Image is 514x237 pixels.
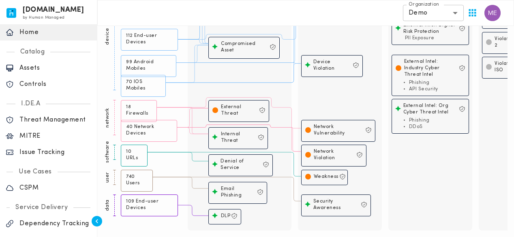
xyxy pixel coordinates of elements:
div: 112 End-user Devices [124,32,174,45]
div: Internal Threat [219,131,257,144]
div: Security Awareness [312,198,360,211]
p: MITRE [19,132,91,140]
p: Service Delivery [10,203,73,211]
div: 18 Firewalls [124,104,153,117]
div: data [104,194,111,216]
p: Home [19,28,91,36]
div: network [104,100,111,135]
p: Catalog [15,48,51,56]
p: Issue Tracking [19,148,91,156]
li: Phishing [409,79,465,86]
div: Device Violation [312,59,352,72]
div: 70 IOS Mobiles [124,79,162,92]
p: Threat Management [19,116,91,124]
div: DLP [219,213,231,219]
button: User [481,2,504,24]
li: Phishing [409,117,465,124]
p: Dependency Tracking [19,220,91,228]
p: Assets [19,64,91,72]
div: Network Vulnerability [312,124,365,137]
label: Organization [409,1,439,8]
li: DDoS [409,124,465,130]
div: Demo [403,5,464,21]
div: Denial of Service [219,158,261,171]
div: PII Exposure [405,35,465,41]
p: Controls [19,80,91,88]
div: 10 URLs [124,148,144,161]
li: API Security [409,86,465,92]
p: Use Cases [13,168,58,176]
img: Mohamed Ethiris [484,5,501,21]
div: 740 Users [124,173,149,186]
div: 109 End-user Devices [124,198,174,211]
div: External Intel: Industry Cyber Threat Intel [403,58,458,78]
div: Email Phishing [219,186,256,199]
div: External Intel: Digital Risk Protection [402,22,458,35]
div: External Intel: Org Cyber Threat Intel [402,102,458,115]
p: CSPM [19,184,91,192]
div: software [104,148,111,163]
div: Compromised Asset [219,41,269,53]
div: 40 Network Devices [124,124,173,137]
div: user [104,170,111,185]
div: Weakness [312,173,338,180]
img: invicta.io [6,8,16,18]
div: External Threat [219,104,258,117]
span: by Human Managed [23,15,64,20]
div: Network Violation [312,148,356,161]
p: I.DE.A [15,100,46,108]
div: 99 Android Mobiles [124,59,173,72]
h6: [DOMAIN_NAME] [23,7,84,13]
